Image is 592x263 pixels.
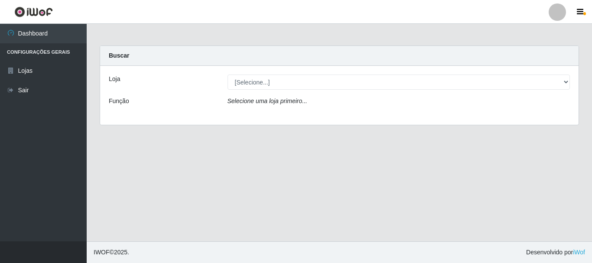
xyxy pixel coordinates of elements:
span: Desenvolvido por [526,248,585,257]
img: CoreUI Logo [14,6,53,17]
label: Loja [109,75,120,84]
a: iWof [573,249,585,256]
strong: Buscar [109,52,129,59]
span: © 2025 . [94,248,129,257]
label: Função [109,97,129,106]
i: Selecione uma loja primeiro... [228,97,307,104]
span: IWOF [94,249,110,256]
